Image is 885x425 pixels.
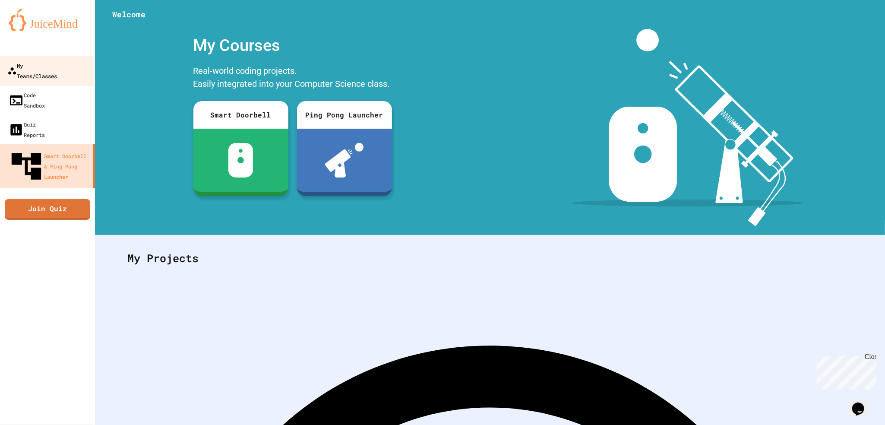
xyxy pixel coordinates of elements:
div: Smart Doorbell [193,101,288,129]
img: logo-orange.svg [9,9,86,31]
div: Quiz Reports [9,119,45,140]
div: Smart Doorbell & Ping Pong Launcher [9,149,90,184]
iframe: chat widget [849,390,876,416]
div: Ping Pong Launcher [297,101,392,129]
img: ppl-with-ball.png [325,143,363,178]
div: My Projects [119,241,861,275]
div: Real-world coding projects. Easily integrated into your Computer Science class. [189,62,396,95]
div: Code Sandbox [9,90,45,111]
div: My Courses [189,29,396,62]
img: banner-image-my-projects.png [572,29,803,226]
img: sdb-white.svg [228,143,253,178]
div: Chat with us now!Close [3,3,60,55]
iframe: chat widget [813,353,876,390]
a: Join Quiz [5,199,90,220]
div: My Teams/Classes [7,60,57,81]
